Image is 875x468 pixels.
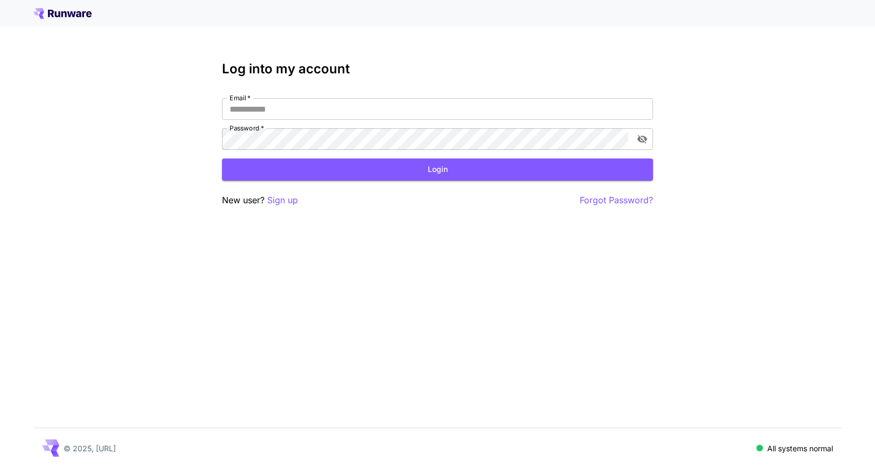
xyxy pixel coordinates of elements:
[767,443,833,454] p: All systems normal
[222,159,653,181] button: Login
[230,93,251,102] label: Email
[267,194,298,207] button: Sign up
[230,123,264,133] label: Password
[222,194,298,207] p: New user?
[633,129,652,149] button: toggle password visibility
[64,443,116,454] p: © 2025, [URL]
[580,194,653,207] button: Forgot Password?
[222,61,653,77] h3: Log into my account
